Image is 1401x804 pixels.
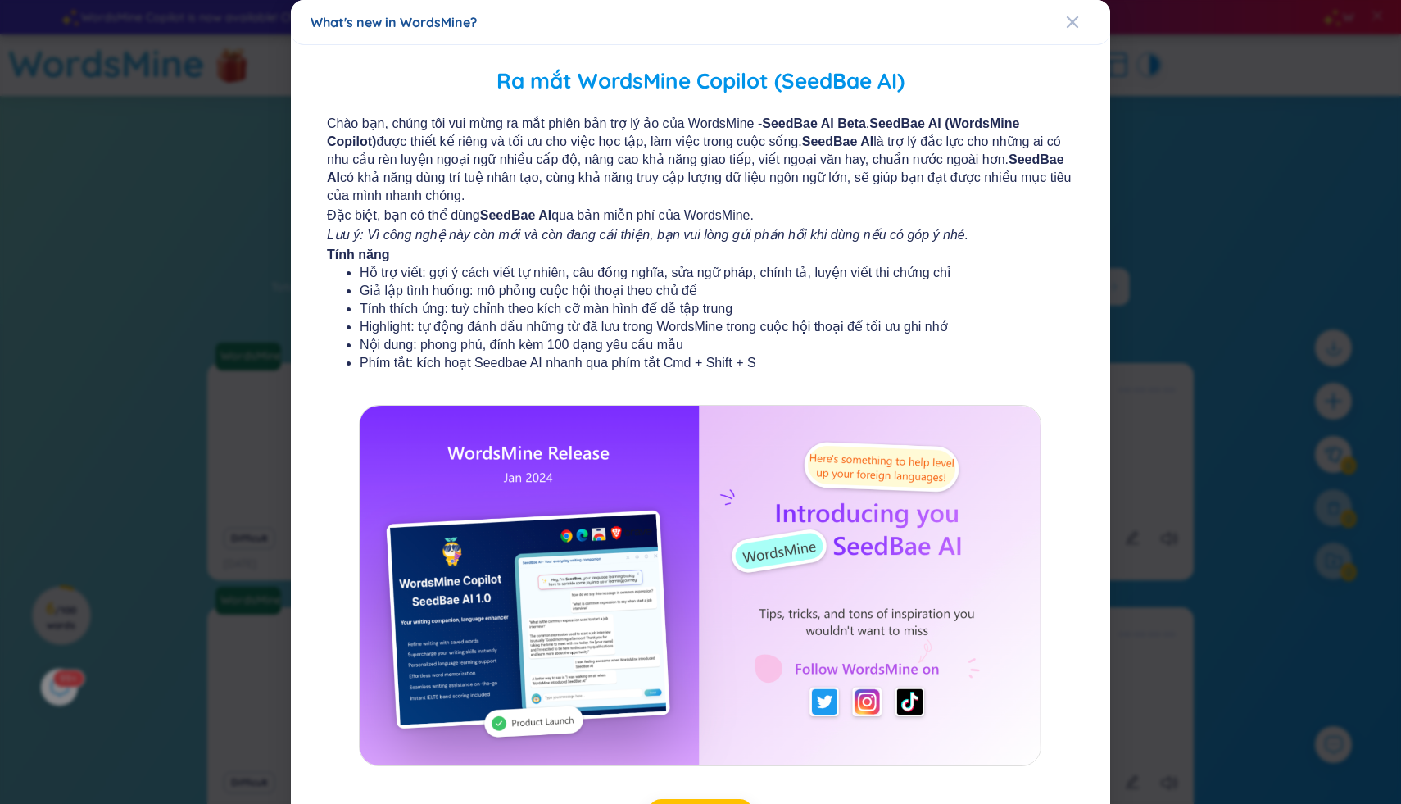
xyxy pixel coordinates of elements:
li: Giả lập tình huống: mô phỏng cuộc hội thoại theo chủ đề [360,282,1041,300]
li: Highlight: tự động đánh dấu những từ đã lưu trong WordsMine trong cuộc hội thoại để tối ưu ghi nhớ [360,318,1041,336]
b: SeedBae AI (WordsMine Copilot) [327,116,1019,148]
b: SeedBae AI [480,208,551,222]
b: SeedBae AI Beta [762,116,866,130]
li: Tính thích ứng: tuỳ chỉnh theo kích cỡ màn hình để dễ tập trung [360,300,1041,318]
li: Nội dung: phong phú, đính kèm 100 dạng yêu cầu mẫu [360,336,1041,354]
b: SeedBae AI [327,152,1064,184]
span: Chào bạn, chúng tôi vui mừng ra mắt phiên bản trợ lý ảo của WordsMine - . được thiết kế riêng và ... [327,115,1074,205]
li: Phím tắt: kích hoạt Seedbae AI nhanh qua phím tắt Cmd + Shift + S [360,354,1041,372]
b: Tính năng [327,248,389,261]
i: Lưu ý: Vì công nghệ này còn mới và còn đang cải thiện, bạn vui lòng gửi phản hồi khi dùng nếu có ... [327,228,968,242]
span: Đặc biệt, bạn có thể dùng qua bản miễn phí của WordsMine. [327,207,1074,225]
b: SeedBae AI [802,134,873,148]
li: Hỗ trợ viết: gợi ý cách viết tự nhiên, câu đồng nghĩa, sửa ngữ pháp, chính tả, luyện viết thi chứ... [360,264,1041,282]
h2: Ra mắt WordsMine Copilot (SeedBae AI) [311,65,1090,98]
div: What's new in WordsMine? [311,13,1090,31]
